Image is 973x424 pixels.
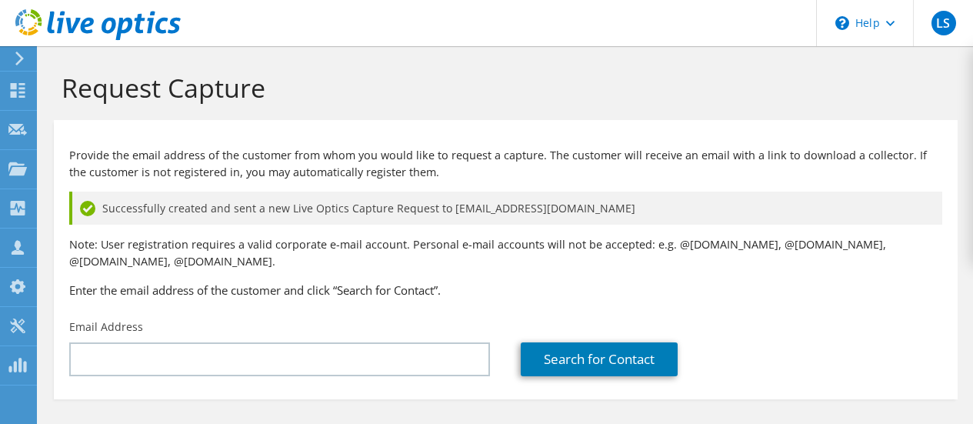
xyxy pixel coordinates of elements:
p: Provide the email address of the customer from whom you would like to request a capture. The cust... [69,147,942,181]
span: Successfully created and sent a new Live Optics Capture Request to [EMAIL_ADDRESS][DOMAIN_NAME] [102,200,635,217]
span: LS [931,11,956,35]
h1: Request Capture [62,72,942,104]
h3: Enter the email address of the customer and click “Search for Contact”. [69,282,942,299]
p: Note: User registration requires a valid corporate e-mail account. Personal e-mail accounts will ... [69,236,942,270]
svg: \n [835,16,849,30]
label: Email Address [69,319,143,335]
a: Search for Contact [521,342,678,376]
